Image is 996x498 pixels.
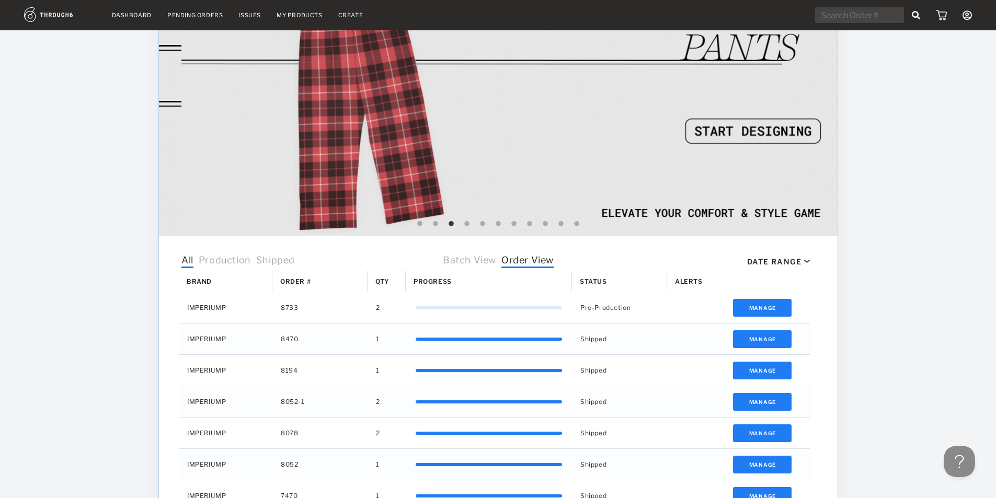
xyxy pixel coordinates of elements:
div: IMPERIUMP [179,386,272,417]
span: 2 [376,395,380,409]
span: Qty [375,277,390,285]
span: 1 [376,364,380,377]
a: My Products [277,11,323,19]
div: Press SPACE to select this row. [179,386,810,418]
div: Date Range [747,257,802,266]
div: IMPERIUMP [179,449,272,480]
span: Order View [501,254,554,268]
span: 2 [376,301,380,315]
button: 10 [556,219,566,229]
button: Manage [732,362,792,379]
span: Shipped [256,254,294,268]
span: 1 [376,458,380,471]
div: Press SPACE to select this row. [179,323,810,355]
span: Production [198,254,250,268]
span: Status [580,277,607,285]
div: 8733 [272,292,368,323]
div: IMPERIUMP [179,292,272,323]
button: 8 [524,219,535,229]
a: Pending Orders [167,11,223,19]
div: Press SPACE to select this row. [179,449,810,480]
button: 7 [509,219,519,229]
div: IMPERIUMP [179,418,272,448]
button: Manage [732,456,792,473]
div: Shipped [572,418,667,448]
input: Search Order # [815,7,904,23]
span: Alerts [675,277,703,285]
div: Shipped [572,386,667,417]
button: 6 [493,219,503,229]
button: 2 [430,219,441,229]
button: 11 [571,219,582,229]
div: Press SPACE to select this row. [179,292,810,323]
div: Press SPACE to select this row. [179,418,810,449]
button: 5 [477,219,488,229]
button: 9 [540,219,551,229]
a: Create [338,11,363,19]
div: 8052 [272,449,368,480]
img: logo.1c10ca64.svg [24,7,96,22]
button: 1 [415,219,425,229]
div: 8194 [272,355,368,386]
button: 3 [446,219,456,229]
iframe: Help Scout Beacon - Open [944,446,975,477]
span: All [181,254,193,268]
a: Issues [238,11,261,19]
span: 1 [376,332,380,346]
div: 8470 [272,323,368,354]
button: Manage [732,330,792,348]
div: Shipped [572,449,667,480]
span: Batch View [443,254,496,268]
div: Pre-Production [572,292,667,323]
div: Shipped [572,323,667,354]
div: IMPERIUMP [179,355,272,386]
button: Manage [732,424,792,442]
div: Press SPACE to select this row. [179,355,810,386]
div: IMPERIUMP [179,323,272,354]
div: Shipped [572,355,667,386]
span: Progress [414,277,452,285]
button: 4 [462,219,472,229]
img: icon_caret_down_black.69fb8af9.svg [804,260,810,263]
span: Brand [187,277,212,285]
span: 2 [376,426,380,440]
img: icon_cart.dab5cea1.svg [936,10,947,20]
div: 8078 [272,418,368,448]
div: 8052-1 [272,386,368,417]
span: Order # [280,277,311,285]
button: Manage [732,393,792,411]
a: Dashboard [112,11,152,19]
button: Manage [732,299,792,317]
